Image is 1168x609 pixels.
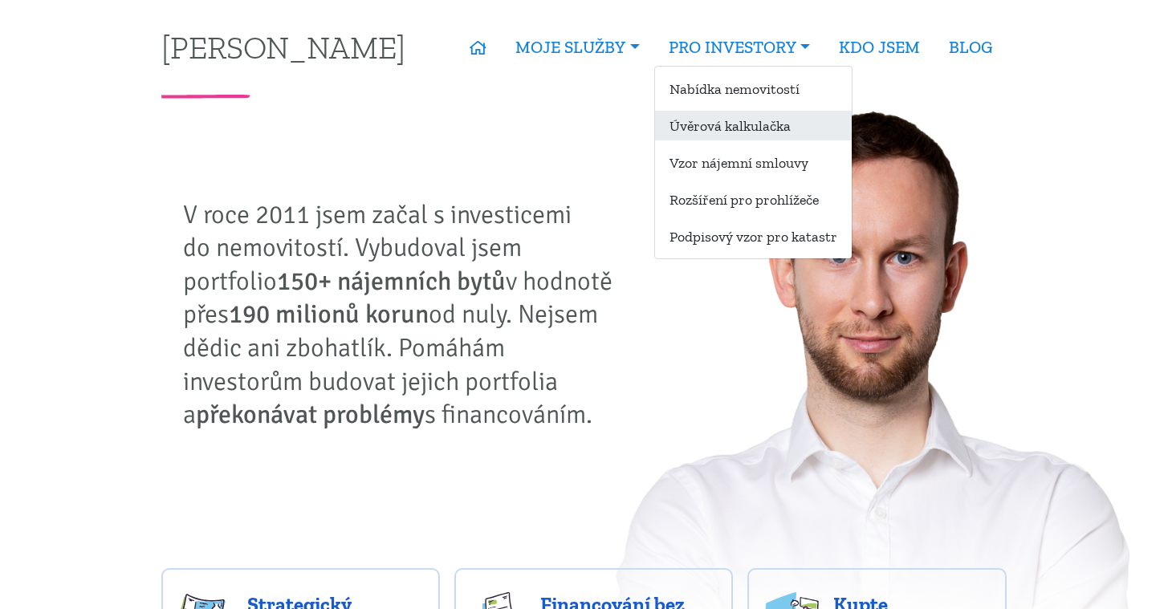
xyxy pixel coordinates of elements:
[655,74,852,104] a: Nabídka nemovitostí
[183,198,625,432] p: V roce 2011 jsem začal s investicemi do nemovitostí. Vybudoval jsem portfolio v hodnotě přes od n...
[655,185,852,214] a: Rozšíření pro prohlížeče
[824,29,934,66] a: KDO JSEM
[229,298,429,330] strong: 190 milionů korun
[277,266,506,297] strong: 150+ nájemních bytů
[196,399,425,430] strong: překonávat problémy
[501,29,653,66] a: MOJE SLUŽBY
[934,29,1007,66] a: BLOG
[655,111,852,140] a: Úvěrová kalkulačka
[161,31,405,63] a: [PERSON_NAME]
[655,221,852,251] a: Podpisový vzor pro katastr
[654,29,824,66] a: PRO INVESTORY
[655,148,852,177] a: Vzor nájemní smlouvy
